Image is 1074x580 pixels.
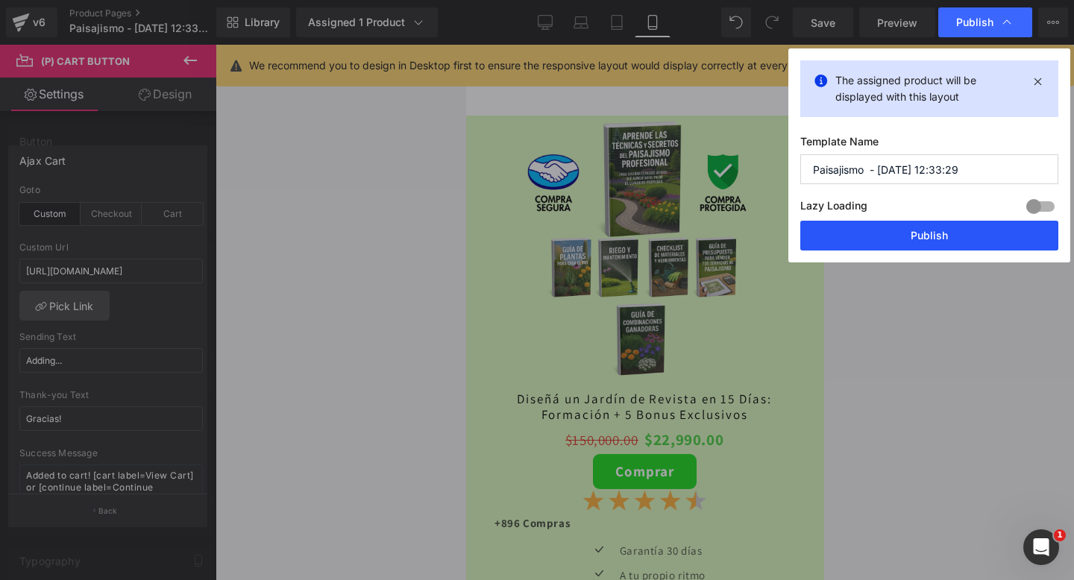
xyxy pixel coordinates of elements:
span: 1 [1054,529,1066,541]
label: Template Name [800,135,1058,154]
iframe: Intercom live chat [1023,529,1059,565]
span: Publish [956,16,993,29]
p: The assigned product will be displayed with this layout [835,72,1023,105]
label: Lazy Loading [800,196,867,221]
button: Publish [800,221,1058,250]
